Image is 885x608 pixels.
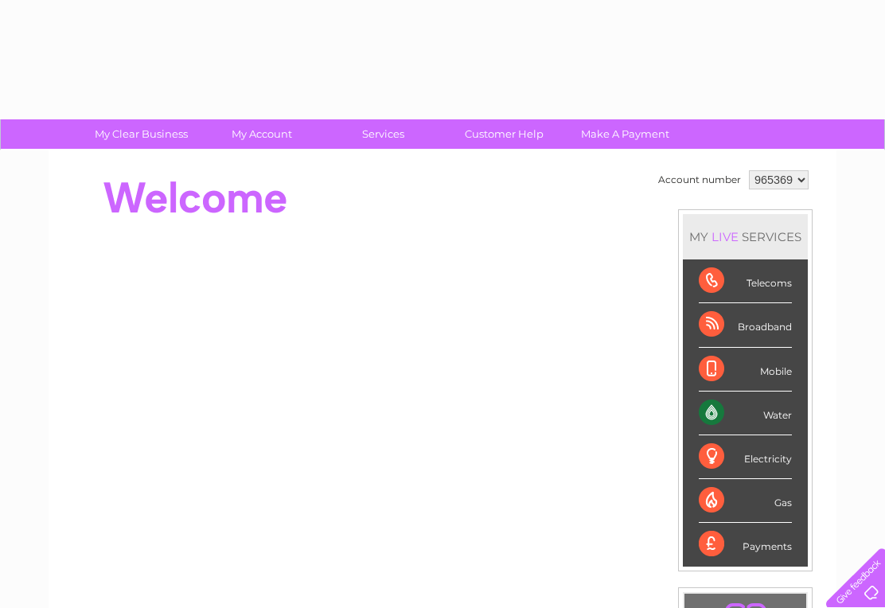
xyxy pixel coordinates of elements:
[197,119,328,149] a: My Account
[699,348,792,392] div: Mobile
[76,119,207,149] a: My Clear Business
[699,259,792,303] div: Telecoms
[318,119,449,149] a: Services
[699,479,792,523] div: Gas
[559,119,691,149] a: Make A Payment
[699,523,792,566] div: Payments
[683,214,808,259] div: MY SERVICES
[699,392,792,435] div: Water
[439,119,570,149] a: Customer Help
[699,303,792,347] div: Broadband
[699,435,792,479] div: Electricity
[708,229,742,244] div: LIVE
[654,166,745,193] td: Account number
